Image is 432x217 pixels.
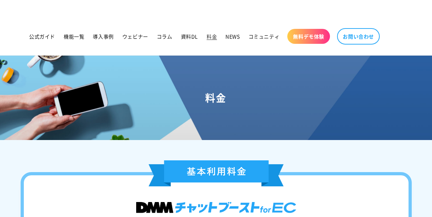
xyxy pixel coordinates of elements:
[149,160,284,186] img: 基本利用料金
[343,33,374,40] span: お問い合わせ
[207,33,217,40] span: 料金
[29,33,55,40] span: 公式ガイド
[59,29,89,44] a: 機能一覧
[64,33,84,40] span: 機能一覧
[337,28,380,45] a: お問い合わせ
[225,33,240,40] span: NEWS
[249,33,280,40] span: コミュニティ
[122,33,148,40] span: ウェビナー
[244,29,284,44] a: コミュニティ
[9,91,423,104] h1: 料金
[89,29,118,44] a: 導入事例
[93,33,113,40] span: 導入事例
[25,29,59,44] a: 公式ガイド
[221,29,244,44] a: NEWS
[136,202,296,213] img: DMMチャットブースト
[181,33,198,40] span: 資料DL
[287,29,330,44] a: 無料デモ体験
[202,29,221,44] a: 料金
[118,29,153,44] a: ウェビナー
[177,29,202,44] a: 資料DL
[153,29,177,44] a: コラム
[157,33,172,40] span: コラム
[293,33,324,40] span: 無料デモ体験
